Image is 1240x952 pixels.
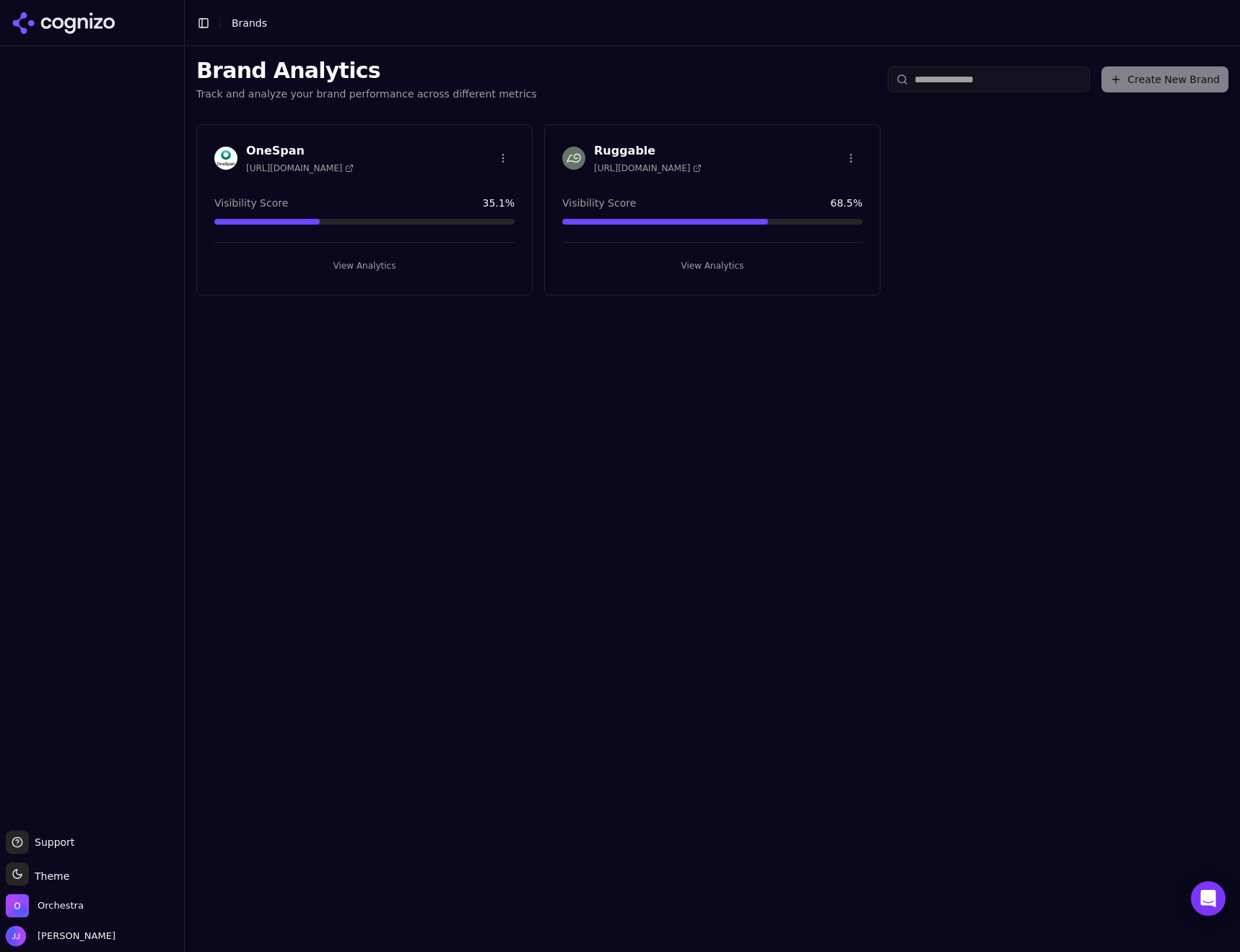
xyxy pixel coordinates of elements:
button: View Analytics [214,254,515,277]
h3: Ruggable [594,142,702,160]
span: 35.1 % [483,196,515,210]
span: Visibility Score [562,196,636,210]
h1: Brand Analytics [196,58,537,84]
span: Orchestra [38,899,84,912]
button: Open user button [6,926,115,946]
span: [URL][DOMAIN_NAME] [594,163,702,174]
button: View Analytics [562,254,863,277]
span: Support [29,835,74,849]
span: Theme [29,870,69,882]
nav: breadcrumb [232,16,1200,30]
img: OneSpan [214,147,237,170]
span: [URL][DOMAIN_NAME] [246,163,354,174]
img: Orchestra [6,894,29,917]
span: Brands [232,17,267,29]
button: Open organization switcher [6,894,84,917]
p: Track and analyze your brand performance across different metrics [196,87,537,101]
span: Visibility Score [214,196,288,210]
img: Ruggable [562,147,585,170]
div: Open Intercom Messenger [1191,881,1226,916]
h3: OneSpan [246,142,354,160]
img: Jeff Jensen [6,926,26,946]
span: [PERSON_NAME] [32,930,115,943]
span: 68.5 % [831,196,863,210]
